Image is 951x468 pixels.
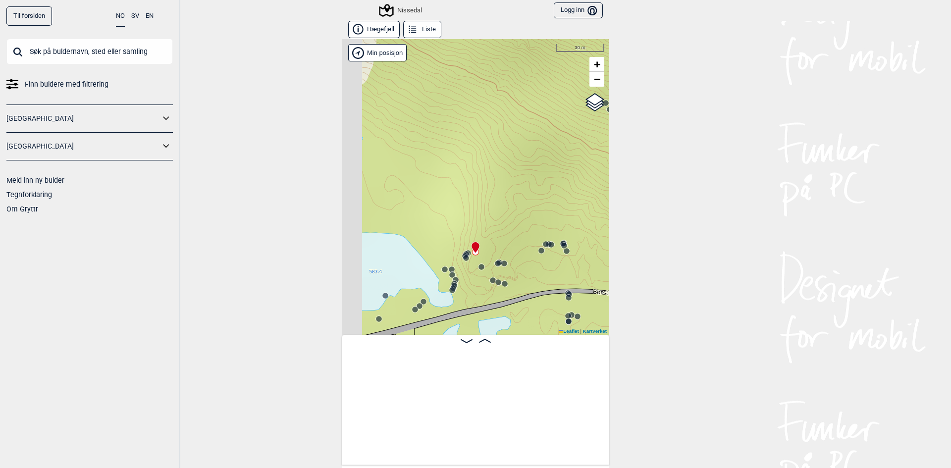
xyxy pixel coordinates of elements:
button: EN [146,6,154,26]
a: Layers [585,92,604,113]
input: Søk på buldernavn, sted eller samling [6,39,173,64]
span: − [594,73,600,85]
button: Liste [403,21,441,38]
a: Kartverket [583,328,607,334]
div: Nissedal [380,4,422,16]
a: Meld inn ny bulder [6,176,64,184]
a: Til forsiden [6,6,52,26]
div: 30 m [556,44,604,52]
div: Vis min posisjon [348,44,407,61]
a: [GEOGRAPHIC_DATA] [6,139,160,154]
a: Leaflet [559,328,579,334]
span: Finn buldere med filtrering [25,77,108,92]
span: | [580,328,581,334]
button: Hægefjell [348,21,400,38]
button: NO [116,6,125,27]
a: [GEOGRAPHIC_DATA] [6,111,160,126]
span: + [594,58,600,70]
a: Finn buldere med filtrering [6,77,173,92]
a: Om Gryttr [6,205,38,213]
button: SV [131,6,139,26]
a: Zoom out [589,72,604,87]
a: Zoom in [589,57,604,72]
button: Logg inn [554,2,603,19]
a: Tegnforklaring [6,191,52,199]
